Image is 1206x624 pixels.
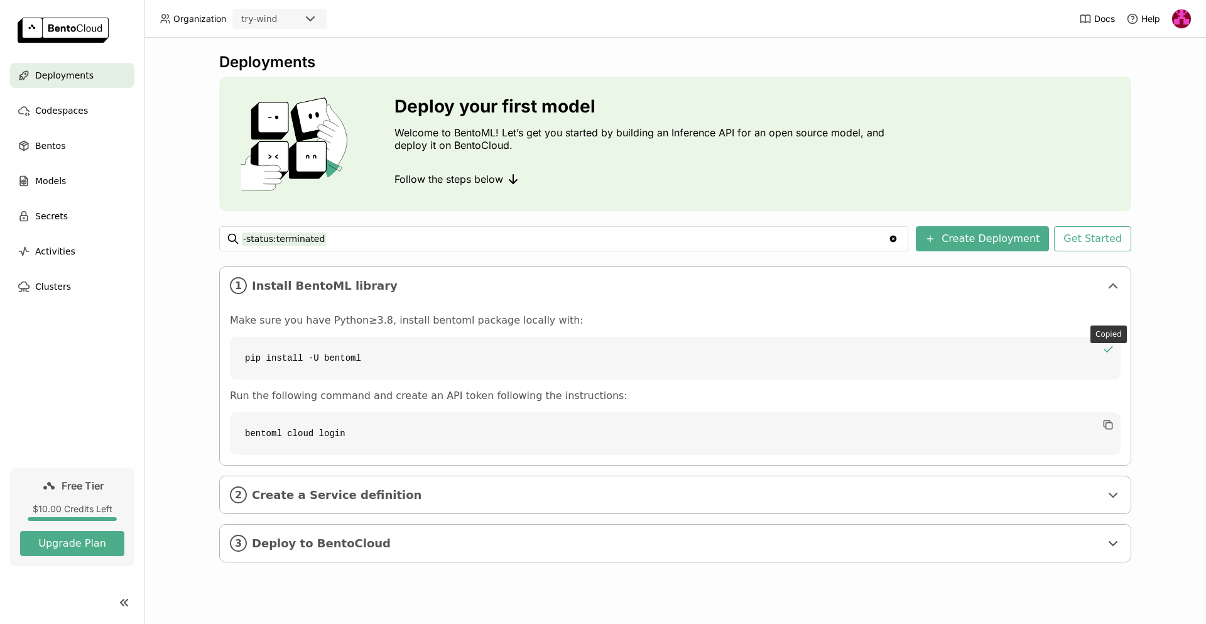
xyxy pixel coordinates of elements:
span: Follow the steps below [394,173,503,185]
button: Upgrade Plan [20,531,124,556]
i: 1 [230,277,247,294]
span: Secrets [35,209,68,224]
a: Deployments [10,63,134,88]
span: Bentos [35,138,65,153]
p: Run the following command and create an API token following the instructions: [230,390,1121,402]
h3: Deploy your first model [394,96,891,116]
code: pip install -U bentoml [230,337,1121,380]
i: 3 [230,535,247,552]
div: 2Create a Service definition [220,476,1131,513]
a: Models [10,168,134,194]
img: cover onboarding [229,97,364,191]
div: Copied [1090,326,1127,343]
a: Clusters [10,274,134,299]
span: Clusters [35,279,71,294]
a: Secrets [10,204,134,229]
input: Selected try-wind. [278,13,280,26]
span: Deploy to BentoCloud [252,537,1100,550]
span: Install BentoML library [252,279,1100,293]
span: Create a Service definition [252,488,1100,502]
button: Get Started [1054,226,1131,251]
span: Free Tier [62,479,104,492]
div: 3Deploy to BentoCloud [220,525,1131,562]
span: Models [35,173,66,189]
div: Deployments [219,53,1131,72]
input: Search [242,229,888,249]
span: Help [1141,13,1160,25]
span: Codespaces [35,103,88,118]
svg: Clear value [888,234,898,244]
a: Activities [10,239,134,264]
a: Free Tier$10.00 Credits LeftUpgrade Plan [10,468,134,566]
span: Activities [35,244,75,259]
div: 1Install BentoML library [220,267,1131,304]
p: Make sure you have Python≥3.8, install bentoml package locally with: [230,314,1121,327]
div: Help [1126,13,1160,25]
a: Codespaces [10,98,134,123]
span: Organization [173,13,226,25]
code: bentoml cloud login [230,412,1121,455]
span: Docs [1094,13,1115,25]
div: $10.00 Credits Left [20,503,124,515]
i: 2 [230,486,247,503]
button: Create Deployment [916,226,1049,251]
div: try-wind [241,13,277,25]
p: Welcome to BentoML! Let’s get you started by building an Inference API for an open source model, ... [394,126,891,151]
img: Abhay rawat [1172,9,1191,28]
img: logo [18,18,109,43]
a: Docs [1079,13,1115,25]
span: Deployments [35,68,94,83]
a: Bentos [10,133,134,158]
